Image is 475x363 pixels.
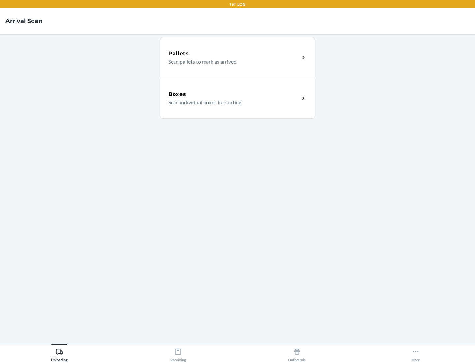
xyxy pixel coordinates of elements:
p: TST_LOG [229,1,246,7]
h5: Pallets [168,50,189,58]
a: BoxesScan individual boxes for sorting [160,78,315,119]
h5: Boxes [168,90,186,98]
div: Unloading [51,346,68,362]
a: PalletsScan pallets to mark as arrived [160,37,315,78]
div: More [411,346,420,362]
h4: Arrival Scan [5,17,42,25]
p: Scan individual boxes for sorting [168,98,295,106]
button: Outbounds [237,344,356,362]
button: More [356,344,475,362]
div: Receiving [170,346,186,362]
p: Scan pallets to mark as arrived [168,58,295,66]
div: Outbounds [288,346,306,362]
button: Receiving [119,344,237,362]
